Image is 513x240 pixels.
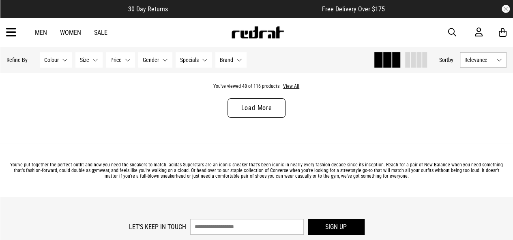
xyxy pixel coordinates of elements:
[176,52,212,68] button: Specials
[283,83,300,90] button: View All
[464,57,493,63] span: Relevance
[44,57,59,63] span: Colour
[75,52,103,68] button: Size
[6,162,507,179] p: You've put together the perfect outfit and now you need the sneakers to match. adidas Superstars ...
[213,83,279,89] span: You've viewed 48 of 116 products
[215,52,247,68] button: Brand
[110,57,122,63] span: Price
[6,3,31,28] button: Open LiveChat chat widget
[60,29,81,36] a: Women
[460,52,507,68] button: Relevance
[106,52,135,68] button: Price
[439,55,453,65] button: Sortby
[308,219,365,235] button: Sign up
[138,52,172,68] button: Gender
[228,98,285,118] a: Load More
[6,57,28,63] p: Refine By
[129,223,186,231] label: Let's keep in touch
[128,5,168,13] span: 30 Day Returns
[80,57,89,63] span: Size
[180,57,199,63] span: Specials
[220,57,233,63] span: Brand
[143,57,159,63] span: Gender
[94,29,107,36] a: Sale
[231,26,284,38] img: Redrat logo
[40,52,72,68] button: Colour
[322,5,385,13] span: Free Delivery Over $175
[184,5,306,13] iframe: Customer reviews powered by Trustpilot
[448,57,453,63] span: by
[35,29,47,36] a: Men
